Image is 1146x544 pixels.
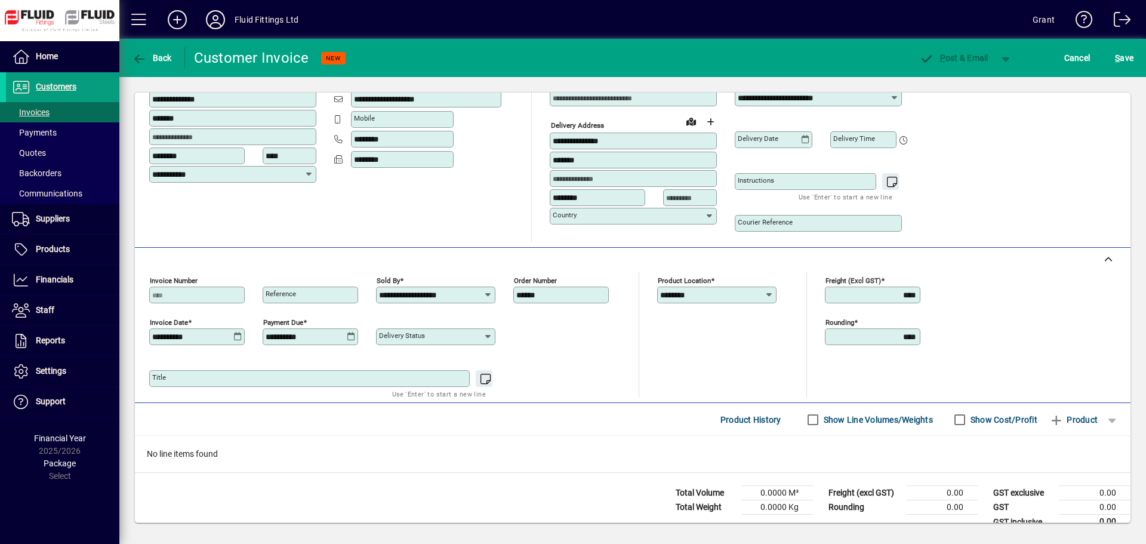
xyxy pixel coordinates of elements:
[263,318,303,327] mat-label: Payment due
[36,244,70,254] span: Products
[1049,410,1098,429] span: Product
[1064,48,1090,67] span: Cancel
[36,366,66,376] span: Settings
[1059,515,1130,530] td: 0.00
[682,112,701,131] a: View on map
[1115,53,1120,63] span: S
[1067,2,1093,41] a: Knowledge Base
[6,296,119,325] a: Staff
[235,10,298,29] div: Fluid Fittings Ltd
[44,459,76,468] span: Package
[12,107,50,117] span: Invoices
[6,143,119,163] a: Quotes
[906,500,978,515] td: 0.00
[12,148,46,158] span: Quotes
[392,387,486,401] mat-hint: Use 'Enter' to start a new line
[833,134,875,143] mat-label: Delivery time
[738,134,778,143] mat-label: Delivery date
[968,414,1037,426] label: Show Cost/Profit
[129,47,175,69] button: Back
[1059,486,1130,500] td: 0.00
[1043,409,1104,431] button: Product
[799,190,892,204] mat-hint: Use 'Enter' to start a new line
[12,128,57,137] span: Payments
[741,486,813,500] td: 0.0000 M³
[36,397,66,406] span: Support
[377,276,400,285] mat-label: Sold by
[919,53,988,63] span: ost & Email
[1059,500,1130,515] td: 0.00
[150,276,198,285] mat-label: Invoice number
[6,122,119,143] a: Payments
[825,276,881,285] mat-label: Freight (excl GST)
[36,82,76,91] span: Customers
[36,305,54,315] span: Staff
[326,54,341,62] span: NEW
[6,387,119,417] a: Support
[670,500,741,515] td: Total Weight
[196,9,235,30] button: Profile
[119,47,185,69] app-page-header-button: Back
[987,486,1059,500] td: GST exclusive
[822,500,906,515] td: Rounding
[670,486,741,500] td: Total Volume
[36,214,70,223] span: Suppliers
[6,42,119,72] a: Home
[553,211,577,219] mat-label: Country
[1033,10,1055,29] div: Grant
[36,275,73,284] span: Financials
[12,189,82,198] span: Communications
[1112,47,1136,69] button: Save
[6,163,119,183] a: Backorders
[6,265,119,295] a: Financials
[720,410,781,429] span: Product History
[379,331,425,340] mat-label: Delivery status
[1105,2,1131,41] a: Logout
[135,436,1130,472] div: No line items found
[12,168,61,178] span: Backorders
[940,53,945,63] span: P
[825,318,854,327] mat-label: Rounding
[6,356,119,386] a: Settings
[6,326,119,356] a: Reports
[158,9,196,30] button: Add
[36,51,58,61] span: Home
[658,276,711,285] mat-label: Product location
[738,176,774,185] mat-label: Instructions
[1061,47,1093,69] button: Cancel
[354,114,375,122] mat-label: Mobile
[701,112,720,131] button: Choose address
[194,48,309,67] div: Customer Invoice
[36,336,65,345] span: Reports
[1115,48,1133,67] span: ave
[913,47,994,69] button: Post & Email
[906,486,978,500] td: 0.00
[6,183,119,204] a: Communications
[6,235,119,265] a: Products
[822,486,906,500] td: Freight (excl GST)
[152,373,166,382] mat-label: Title
[34,434,86,443] span: Financial Year
[821,414,933,426] label: Show Line Volumes/Weights
[6,102,119,122] a: Invoices
[266,290,296,298] mat-label: Reference
[514,276,557,285] mat-label: Order number
[6,204,119,234] a: Suppliers
[132,53,172,63] span: Back
[987,515,1059,530] td: GST inclusive
[716,409,786,431] button: Product History
[738,218,793,226] mat-label: Courier Reference
[741,500,813,515] td: 0.0000 Kg
[150,318,188,327] mat-label: Invoice date
[987,500,1059,515] td: GST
